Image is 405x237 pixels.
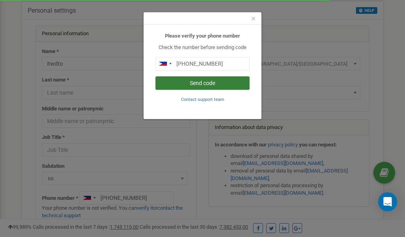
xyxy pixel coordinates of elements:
[181,97,224,102] small: Contact support team
[251,15,255,23] button: Close
[181,96,224,102] a: Contact support team
[378,192,397,211] div: Open Intercom Messenger
[156,57,174,70] div: Telephone country code
[155,44,250,51] p: Check the number before sending code
[155,76,250,90] button: Send code
[165,33,240,39] b: Please verify your phone number
[155,57,250,70] input: 0905 123 4567
[251,14,255,23] span: ×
